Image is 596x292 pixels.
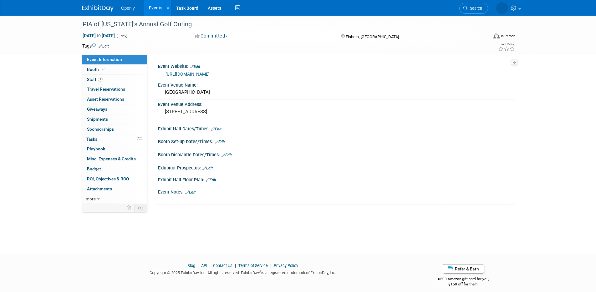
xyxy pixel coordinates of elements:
button: Committed [193,33,230,39]
a: Travel Reservations [82,84,147,94]
a: Playbook [82,144,147,154]
div: Event Notes: [158,187,514,195]
div: $500 Amazon gift card for you, [413,272,514,287]
a: Asset Reservations [82,94,147,104]
span: Fishers, [GEOGRAPHIC_DATA] [346,34,399,39]
a: Terms of Service [238,263,268,268]
a: Booth [82,65,147,74]
span: ROI, Objectives & ROO [87,176,129,181]
td: Personalize Event Tab Strip [124,204,135,212]
td: Toggle Event Tabs [134,204,147,212]
span: (1 day) [116,34,127,38]
a: Tasks [82,134,147,144]
span: | [233,263,237,268]
div: Event Rating [498,43,515,46]
span: Openly [121,6,135,11]
a: Edit [185,190,196,194]
span: Booth [87,67,106,72]
a: [URL][DOMAIN_NAME] [166,72,210,77]
a: Edit [206,178,216,182]
a: Giveaways [82,104,147,114]
pre: [STREET_ADDRESS] [165,109,299,114]
a: Misc. Expenses & Credits [82,154,147,164]
a: Staff1 [82,75,147,84]
div: Event Venue Name: [158,80,514,88]
span: | [208,263,212,268]
div: PIA of [US_STATE]'s Annual Golf Outing [80,19,479,30]
a: Refer & Earn [443,264,484,274]
div: Booth Set-up Dates/Times: [158,137,514,145]
i: Booth reservation complete [102,68,105,71]
a: Privacy Policy [274,263,298,268]
div: Exhibit Hall Floor Plan: [158,175,514,183]
a: Edit [99,44,109,48]
span: Playbook [87,146,105,151]
span: Shipments [87,117,108,122]
a: Edit [202,166,213,170]
a: Contact Us [213,263,232,268]
div: $150 off for them. [413,282,514,287]
div: [GEOGRAPHIC_DATA] [163,88,509,97]
a: ROI, Objectives & ROO [82,174,147,184]
span: Tasks [86,137,97,142]
span: Travel Reservations [87,87,125,92]
span: Event Information [87,57,122,62]
span: Sponsorships [87,127,114,132]
span: Giveaways [87,107,107,112]
div: Event Venue Address: [158,100,514,108]
span: Budget [87,166,101,171]
div: Booth Dismantle Dates/Times: [158,150,514,158]
span: 1 [98,77,103,82]
span: Asset Reservations [87,97,124,102]
span: Attachments [87,186,112,191]
a: more [82,194,147,204]
a: Edit [215,140,225,144]
div: Exhibitor Prospectus: [158,163,514,171]
a: Sponsorships [82,124,147,134]
span: | [196,263,200,268]
a: Budget [82,164,147,174]
a: API [201,263,207,268]
a: Edit [222,153,232,157]
a: Event Information [82,55,147,64]
div: Copyright © 2025 ExhibitDay, Inc. All rights reserved. ExhibitDay is a registered trademark of Ex... [82,269,404,276]
td: Tags [82,43,109,49]
a: Attachments [82,184,147,194]
div: Event Format [451,33,516,42]
div: In-Person [501,34,515,38]
span: [DATE] [DATE] [82,33,115,38]
div: Exhibit Hall Dates/Times: [158,124,514,132]
div: Event Website: [158,62,514,70]
a: Blog [187,263,195,268]
a: Search [459,3,488,14]
a: Shipments [82,114,147,124]
span: | [269,263,273,268]
span: more [86,196,96,201]
span: Staff [87,77,103,82]
span: Misc. Expenses & Credits [87,156,136,161]
span: Search [468,6,482,11]
span: to [96,33,102,38]
img: Format-Inperson.png [493,33,500,38]
img: ExhibitDay [82,5,114,12]
img: Brandi Barrickman [496,2,508,14]
a: Edit [211,127,222,131]
a: Edit [190,64,200,69]
sup: ® [259,270,261,274]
